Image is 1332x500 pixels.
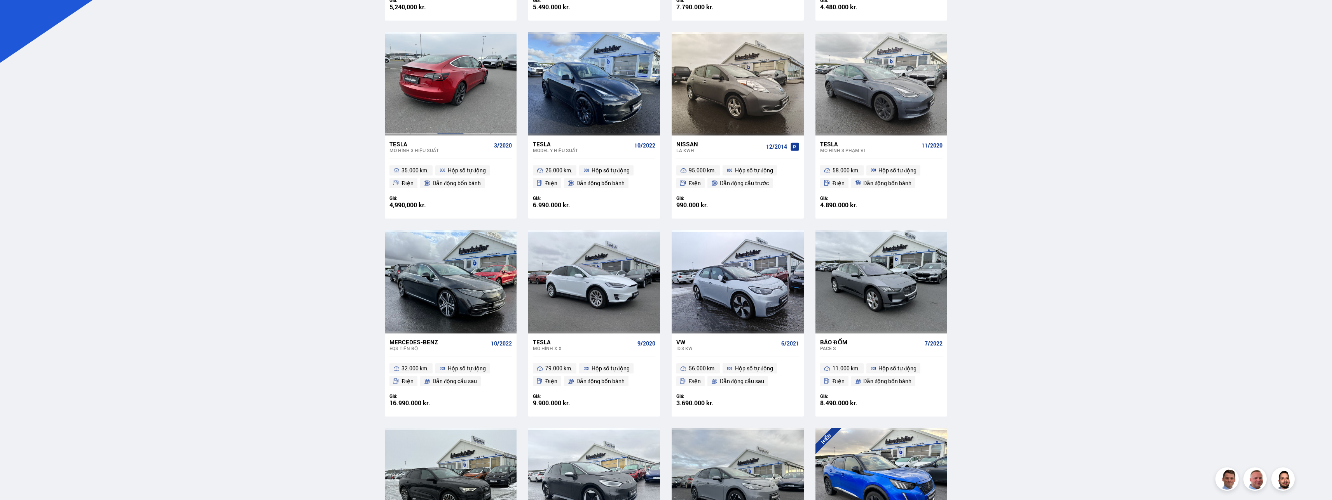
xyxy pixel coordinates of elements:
[545,364,573,373] span: 79.000 km.
[634,142,655,149] span: 10/2022
[676,148,763,153] div: Lá KWH
[720,377,764,386] span: Dẫn động cầu sau
[592,166,630,175] span: Hộp số tự động
[676,399,714,407] font: 3.690.000 kr.
[576,179,625,188] span: Dẫn động bốn bánh
[448,166,486,175] span: Hộp số tự động
[735,364,773,373] span: Hộp số tự động
[402,179,414,188] span: Điện
[672,333,803,417] a: VW ID.3 KW 6/2021 56.000 km. Hộp số tự động Điện Dẫn động cầu sau Giá: 3.690.000 kr.
[1245,469,1268,492] img: siFngHWaQ9KaOqBr.png
[833,179,845,188] span: Điện
[533,339,634,345] div: Tesla
[820,345,922,351] div: Pace S
[878,364,917,373] span: Hộp số tự động
[494,142,512,149] span: 3/2020
[781,340,799,347] span: 6/2021
[576,377,625,386] span: Dẫn động bốn bánh
[833,364,860,373] span: 11.000 km.
[676,201,708,209] font: 990.000 kr.
[820,148,918,153] div: Mô hình 3 PHẠM VI
[833,166,860,175] span: 58.000 km.
[689,179,701,188] span: Điện
[820,201,857,209] font: 4.890.000 kr.
[766,144,787,150] span: 12/2014
[533,195,594,201] div: Giá:
[676,141,763,148] div: Nissan
[533,345,634,351] div: Mô hình X X
[878,166,917,175] span: Hộp số tự động
[528,333,660,417] a: Tesla Mô hình X X 9/2020 79.000 km. Hộp số tự động Điện Dẫn động bốn bánh Giá: 9.900.000 kr.
[820,393,882,399] div: Giá:
[815,135,947,219] a: Tesla Mô hình 3 PHẠM VI 11/2020 58.000 km. Hộp số tự động Điện Dẫn động bốn bánh Giá: 4.890.000 kr.
[533,399,570,407] font: 9.900.000 kr.
[720,179,769,188] span: Dẫn động cầu trước
[385,135,517,219] a: Tesla Mô hình 3 HIỆU SUẤT 3/2020 35.000 km. Hộp số tự động Điện Dẫn động bốn bánh Giá: 4,990,000 kr.
[389,393,451,399] div: Giá:
[389,195,451,201] div: Giá:
[689,166,716,175] span: 95.000 km.
[676,195,738,201] div: Giá:
[402,166,429,175] span: 35.000 km.
[820,3,857,11] font: 4.480.000 kr.
[533,141,631,148] div: Tesla
[433,179,481,188] span: Dẫn động bốn bánh
[533,201,570,209] font: 6.990.000 kr.
[637,340,655,347] span: 9/2020
[545,179,557,188] span: Điện
[676,345,778,351] div: ID.3 KW
[820,339,922,345] div: Báo đốm
[1273,469,1296,492] img: nhp88E3Fdnt1Opn2.png
[491,340,512,347] span: 10/2022
[672,135,803,219] a: Nissan Lá KWH 12/2014 95.000 km. Hộp số tự động Điện Dẫn động cầu trước Giá: 990.000 kr.
[389,399,430,407] font: 16.990.000 kr.
[1217,469,1240,492] img: FbJEzSuNWCJXmdc-.webp
[545,377,557,386] span: Điện
[385,333,517,417] a: Mercedes-Benz EQS TIẾN BỘ 10/2022 32.000 km. Hộp số tự động Điện Dẫn động cầu sau Giá: 16.990.000...
[402,377,414,386] span: Điện
[592,364,630,373] span: Hộp số tự động
[389,201,426,209] font: 4,990,000 kr.
[922,142,943,149] span: 11/2020
[533,393,594,399] div: Giá:
[833,377,845,386] span: Điện
[6,3,30,26] button: Mở tiện ích trò chuyện LiveChat
[389,141,491,148] div: Tesla
[815,333,947,417] a: Báo đốm Pace S 7/2022 11.000 km. Hộp số tự động Điện Dẫn động bốn bánh Giá: 8.490.000 kr.
[389,3,426,11] font: 5,240,000 kr.
[820,195,882,201] div: Giá:
[820,141,918,148] div: Tesla
[676,339,778,345] div: VW
[676,3,714,11] font: 7.790.000 kr.
[676,393,738,399] div: Giá:
[389,148,491,153] div: Mô hình 3 HIỆU SUẤT
[820,399,857,407] font: 8.490.000 kr.
[689,364,716,373] span: 56.000 km.
[689,377,701,386] span: Điện
[863,377,911,386] span: Dẫn động bốn bánh
[433,377,477,386] span: Dẫn động cầu sau
[735,166,773,175] span: Hộp số tự động
[533,3,570,11] font: 5.490.000 kr.
[925,340,943,347] span: 7/2022
[389,345,488,351] div: EQS TIẾN BỘ
[402,364,429,373] span: 32.000 km.
[863,179,911,188] span: Dẫn động bốn bánh
[545,166,573,175] span: 26.000 km.
[389,339,488,345] div: Mercedes-Benz
[448,364,486,373] span: Hộp số tự động
[533,148,631,153] div: Model Y HIỆU SUẤT
[528,135,660,219] a: Tesla Model Y HIỆU SUẤT 10/2022 26.000 km. Hộp số tự động Điện Dẫn động bốn bánh Giá: 6.990.000 kr.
